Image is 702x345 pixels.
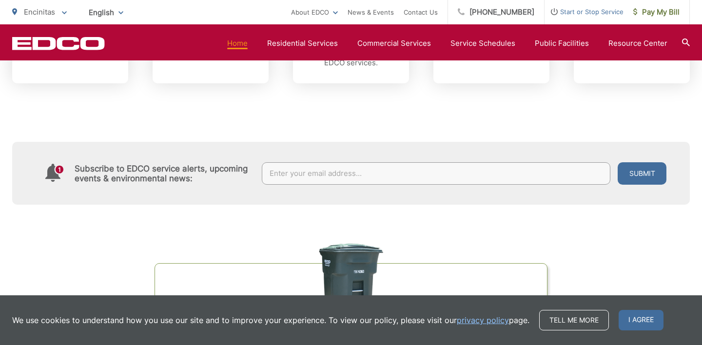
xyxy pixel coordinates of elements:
[357,38,431,49] a: Commercial Services
[291,6,338,18] a: About EDCO
[457,314,509,326] a: privacy policy
[24,7,55,17] span: Encinitas
[608,38,667,49] a: Resource Center
[267,38,338,49] a: Residential Services
[535,38,589,49] a: Public Facilities
[619,310,663,330] span: I agree
[450,38,515,49] a: Service Schedules
[633,6,680,18] span: Pay My Bill
[75,164,252,183] h4: Subscribe to EDCO service alerts, upcoming events & environmental news:
[12,314,529,326] p: We use cookies to understand how you use our site and to improve your experience. To view our pol...
[539,310,609,330] a: Tell me more
[81,4,131,21] span: English
[12,37,105,50] a: EDCD logo. Return to the homepage.
[348,6,394,18] a: News & Events
[262,162,611,185] input: Enter your email address...
[404,6,438,18] a: Contact Us
[618,162,666,185] button: Submit
[227,38,248,49] a: Home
